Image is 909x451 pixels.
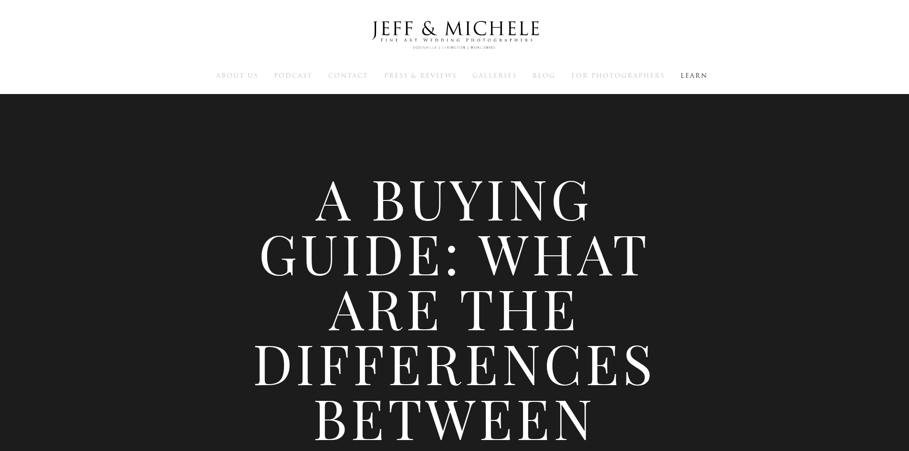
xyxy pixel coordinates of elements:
a: About Us [216,71,258,80]
a: For Photographers [571,71,665,80]
a: Blog [533,71,555,80]
a: Podcast [274,71,313,80]
a: Galleries [472,71,517,80]
img: Louisville Wedding Photographers - Jeff & Michele Wedding Photographers [359,12,550,59]
a: Contact [328,71,368,80]
a: Learn [680,71,708,80]
a: Press & Reviews [384,71,457,80]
